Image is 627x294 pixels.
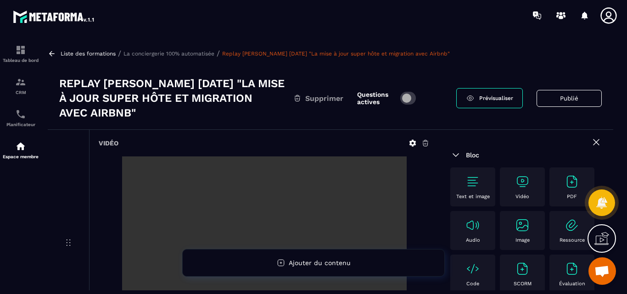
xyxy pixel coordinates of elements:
a: automationsautomationsEspace membre [2,134,39,166]
img: text-image no-wra [515,174,530,189]
img: text-image no-wra [515,261,530,276]
span: Ajouter du contenu [289,259,351,266]
div: Ouvrir le chat [588,257,616,285]
p: SCORM [514,281,532,287]
p: Code [466,281,479,287]
a: schedulerschedulerPlanificateur [2,102,39,134]
h3: Replay [PERSON_NAME] [DATE] "La mise à jour super hôte et migration avec Airbnb" [59,76,293,120]
p: Planificateur [2,122,39,127]
a: formationformationCRM [2,70,39,102]
a: La conciergerie 100% automatisée [123,50,214,57]
img: text-image no-wra [565,218,579,233]
span: Supprimer [305,94,343,103]
p: Text et image [456,194,490,200]
h6: Vidéo [99,139,118,147]
p: Évaluation [559,281,585,287]
img: text-image no-wra [465,261,480,276]
img: text-image no-wra [465,218,480,233]
img: text-image no-wra [465,174,480,189]
p: Vidéo [515,194,529,200]
a: Prévisualiser [456,88,523,108]
a: Replay [PERSON_NAME] [DATE] "La mise à jour super hôte et migration avec Airbnb" [222,50,450,57]
label: Questions actives [357,91,396,105]
span: / [217,49,220,58]
img: scheduler [15,109,26,120]
p: Audio [466,237,480,243]
img: text-image no-wra [565,261,579,276]
button: Publié [537,90,602,107]
img: formation [15,44,26,55]
p: PDF [567,194,577,200]
p: Espace membre [2,154,39,159]
span: Bloc [466,151,479,159]
p: CRM [2,90,39,95]
span: / [118,49,121,58]
p: Tableau de bord [2,58,39,63]
img: formation [15,77,26,88]
a: formationformationTableau de bord [2,38,39,70]
a: Liste des formations [61,50,116,57]
img: automations [15,141,26,152]
img: logo [13,8,95,25]
img: text-image no-wra [515,218,530,233]
p: Image [515,237,530,243]
img: text-image no-wra [565,174,579,189]
p: Ressource [560,237,585,243]
span: Prévisualiser [479,95,513,101]
img: arrow-down [450,150,461,161]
